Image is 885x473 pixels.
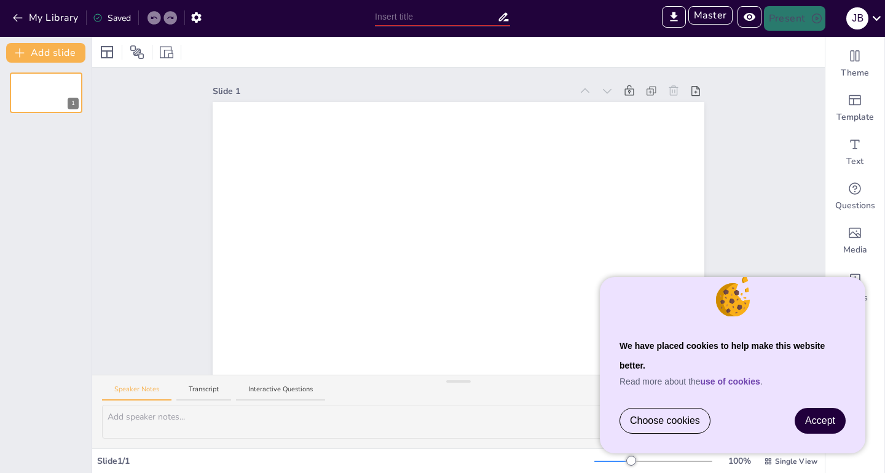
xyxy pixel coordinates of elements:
[825,219,884,263] div: Add images, graphics, shapes or video
[97,455,594,467] div: Slide 1 / 1
[846,7,868,29] div: J B
[619,375,846,388] p: Read more about the .
[688,6,733,25] button: Master
[836,111,874,123] span: Template
[843,244,867,256] span: Media
[846,6,868,31] button: J B
[825,263,884,307] div: Add charts and graphs
[825,86,884,130] div: Add ready made slides
[375,8,497,26] input: Insert title
[775,456,817,467] span: Single View
[846,155,863,168] span: Text
[805,415,835,426] span: Accept
[825,42,884,86] div: Change the overall theme
[620,408,710,433] a: Choose cookies
[9,8,84,28] button: My Library
[701,377,760,386] a: use of cookies
[619,341,825,370] strong: We have placed cookies to help make this website better.
[93,12,131,25] div: Saved
[157,42,176,62] div: Resize presentation
[10,72,82,113] div: 1
[68,98,79,109] div: 1
[688,6,737,31] span: Enter Master Mode
[662,6,686,31] span: Export to PowerPoint
[236,385,325,401] button: Interactive Questions
[764,6,825,31] button: Present
[825,130,884,174] div: Add text boxes
[835,200,875,212] span: Questions
[130,45,144,60] span: Position
[6,43,85,63] button: Add slide
[725,455,754,467] div: 100 %
[97,42,117,62] div: Layout
[841,67,869,79] span: Theme
[176,385,231,401] button: Transcript
[737,6,764,31] span: Preview Presentation
[825,174,884,219] div: Get real-time input from your audience
[213,85,572,98] div: Slide 1
[102,385,171,401] button: Speaker Notes
[795,408,845,433] a: Accept
[630,413,700,428] span: Choose cookies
